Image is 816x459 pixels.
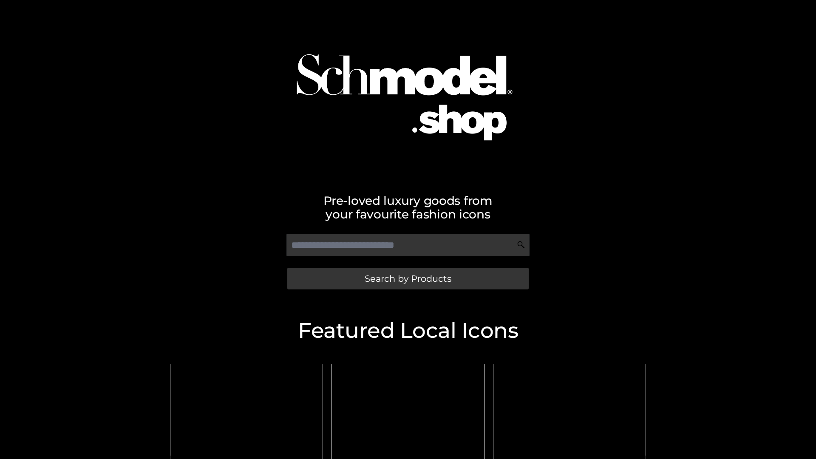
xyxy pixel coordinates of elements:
span: Search by Products [365,274,451,283]
h2: Featured Local Icons​ [166,320,650,341]
img: Search Icon [517,241,525,249]
h2: Pre-loved luxury goods from your favourite fashion icons [166,194,650,221]
a: Search by Products [287,268,529,289]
